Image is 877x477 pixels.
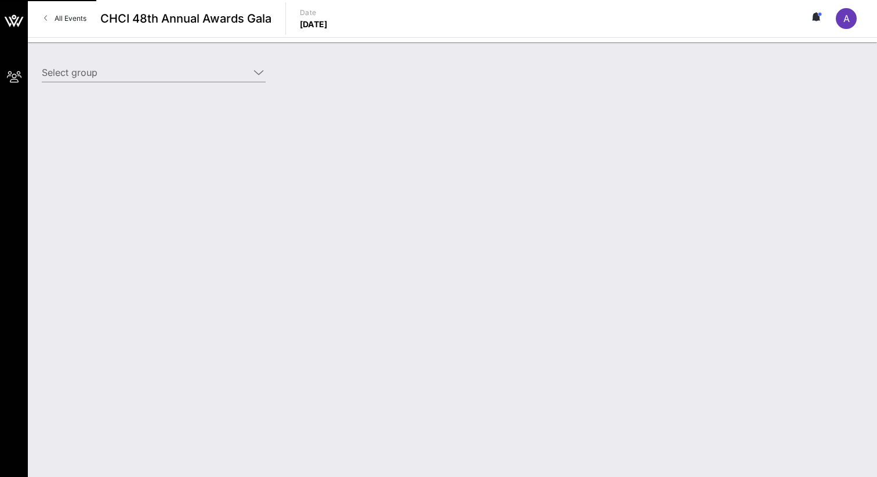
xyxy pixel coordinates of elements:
[843,13,850,24] span: A
[55,14,86,23] span: All Events
[300,19,328,30] p: [DATE]
[836,8,857,29] div: A
[37,9,93,28] a: All Events
[100,10,271,27] span: CHCI 48th Annual Awards Gala
[300,7,328,19] p: Date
